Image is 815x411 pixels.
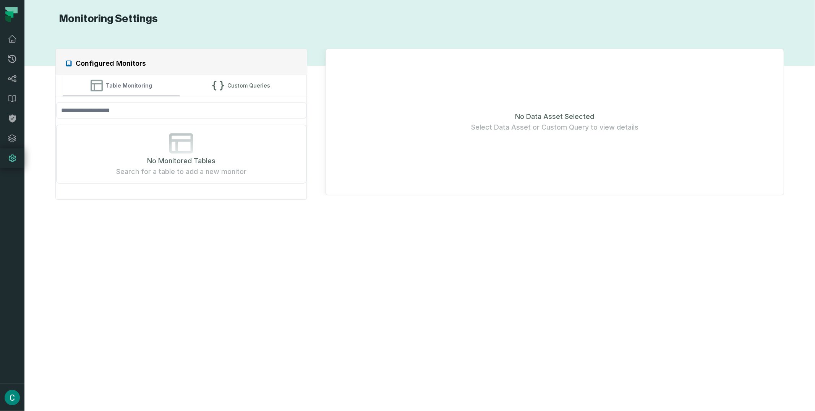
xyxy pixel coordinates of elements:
[471,122,638,133] span: Select Data Asset or Custom Query to view details
[63,75,180,96] button: Table Monitoring
[515,111,595,122] span: No Data Asset Selected
[76,58,146,69] h2: Configured Monitors
[55,12,158,26] h1: Monitoring Settings
[183,75,300,96] button: Custom Queries
[147,156,215,166] span: No Monitored Tables
[5,390,20,405] img: avatar of Cristian Gomez
[116,166,246,177] span: Search for a table to add a new monitor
